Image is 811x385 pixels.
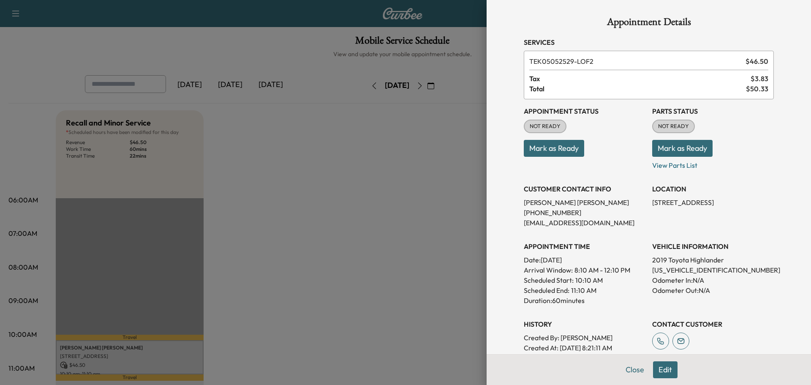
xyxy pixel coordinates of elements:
[524,255,645,265] p: Date: [DATE]
[524,285,569,295] p: Scheduled End:
[652,275,774,285] p: Odometer In: N/A
[524,265,645,275] p: Arrival Window:
[524,275,574,285] p: Scheduled Start:
[524,218,645,228] p: [EMAIL_ADDRESS][DOMAIN_NAME]
[524,343,645,353] p: Created At : [DATE] 8:21:11 AM
[571,285,596,295] p: 11:10 AM
[524,140,584,157] button: Mark as Ready
[751,74,768,84] span: $ 3.83
[525,122,566,131] span: NOT READY
[529,84,746,94] span: Total
[524,17,774,30] h1: Appointment Details
[524,295,645,306] p: Duration: 60 minutes
[524,106,645,116] h3: Appointment Status
[653,361,678,378] button: Edit
[652,255,774,265] p: 2019 Toyota Highlander
[652,184,774,194] h3: LOCATION
[524,37,774,47] h3: Services
[620,361,650,378] button: Close
[652,106,774,116] h3: Parts Status
[653,122,694,131] span: NOT READY
[574,265,630,275] span: 8:10 AM - 12:10 PM
[524,353,645,363] p: Modified By : Tekion Sync
[524,319,645,329] h3: History
[746,56,768,66] span: $ 46.50
[524,241,645,251] h3: APPOINTMENT TIME
[652,285,774,295] p: Odometer Out: N/A
[746,84,768,94] span: $ 50.33
[652,241,774,251] h3: VEHICLE INFORMATION
[529,74,751,84] span: Tax
[524,197,645,208] p: [PERSON_NAME] [PERSON_NAME]
[575,275,603,285] p: 10:10 AM
[652,265,774,275] p: [US_VEHICLE_IDENTIFICATION_NUMBER]
[529,56,742,66] span: LOF2
[524,333,645,343] p: Created By : [PERSON_NAME]
[652,197,774,208] p: [STREET_ADDRESS]
[524,208,645,218] p: [PHONE_NUMBER]
[652,140,713,157] button: Mark as Ready
[652,319,774,329] h3: CONTACT CUSTOMER
[524,184,645,194] h3: CUSTOMER CONTACT INFO
[652,157,774,170] p: View Parts List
